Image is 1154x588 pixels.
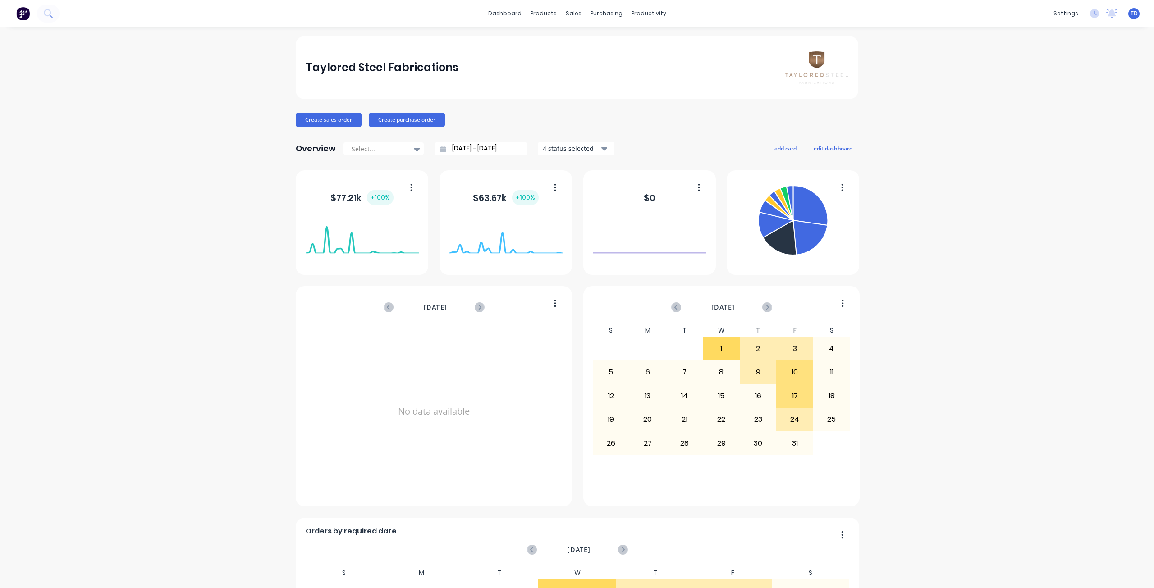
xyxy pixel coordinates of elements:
[694,566,772,579] div: F
[777,432,813,454] div: 31
[814,408,850,431] div: 25
[740,324,777,337] div: T
[593,361,629,383] div: 5
[740,337,776,360] div: 2
[305,566,383,579] div: S
[703,432,739,454] div: 29
[526,7,561,20] div: products
[777,361,813,383] div: 10
[16,7,30,20] img: Factory
[772,566,850,579] div: S
[814,385,850,407] div: 18
[369,113,445,127] button: Create purchase order
[703,337,739,360] div: 1
[306,324,563,499] div: No data available
[808,142,858,154] button: edit dashboard
[306,59,458,77] div: Taylored Steel Fabrications
[740,361,776,383] div: 9
[666,324,703,337] div: T
[630,432,666,454] div: 27
[461,566,539,579] div: T
[586,7,627,20] div: purchasing
[1049,7,1083,20] div: settings
[593,432,629,454] div: 26
[785,51,848,83] img: Taylored Steel Fabrications
[424,302,447,312] span: [DATE]
[777,385,813,407] div: 17
[777,337,813,360] div: 3
[593,324,630,337] div: S
[630,361,666,383] div: 6
[740,385,776,407] div: 16
[703,408,739,431] div: 22
[769,142,802,154] button: add card
[296,140,336,158] div: Overview
[630,408,666,431] div: 20
[473,190,539,205] div: $ 63.67k
[703,324,740,337] div: W
[667,361,703,383] div: 7
[538,142,614,155] button: 4 status selected
[593,408,629,431] div: 19
[330,190,394,205] div: $ 77.21k
[776,324,813,337] div: F
[630,385,666,407] div: 13
[567,545,591,555] span: [DATE]
[543,144,600,153] div: 4 status selected
[777,408,813,431] div: 24
[383,566,461,579] div: M
[593,385,629,407] div: 12
[627,7,671,20] div: productivity
[814,361,850,383] div: 11
[1131,9,1138,18] span: TD
[703,361,739,383] div: 8
[667,385,703,407] div: 14
[644,191,655,205] div: $ 0
[561,7,586,20] div: sales
[814,337,850,360] div: 4
[711,302,735,312] span: [DATE]
[367,190,394,205] div: + 100 %
[296,113,362,127] button: Create sales order
[667,408,703,431] div: 21
[703,385,739,407] div: 15
[629,324,666,337] div: M
[813,324,850,337] div: S
[538,566,616,579] div: W
[740,432,776,454] div: 30
[512,190,539,205] div: + 100 %
[740,408,776,431] div: 23
[484,7,526,20] a: dashboard
[667,432,703,454] div: 28
[306,526,397,537] span: Orders by required date
[616,566,694,579] div: T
